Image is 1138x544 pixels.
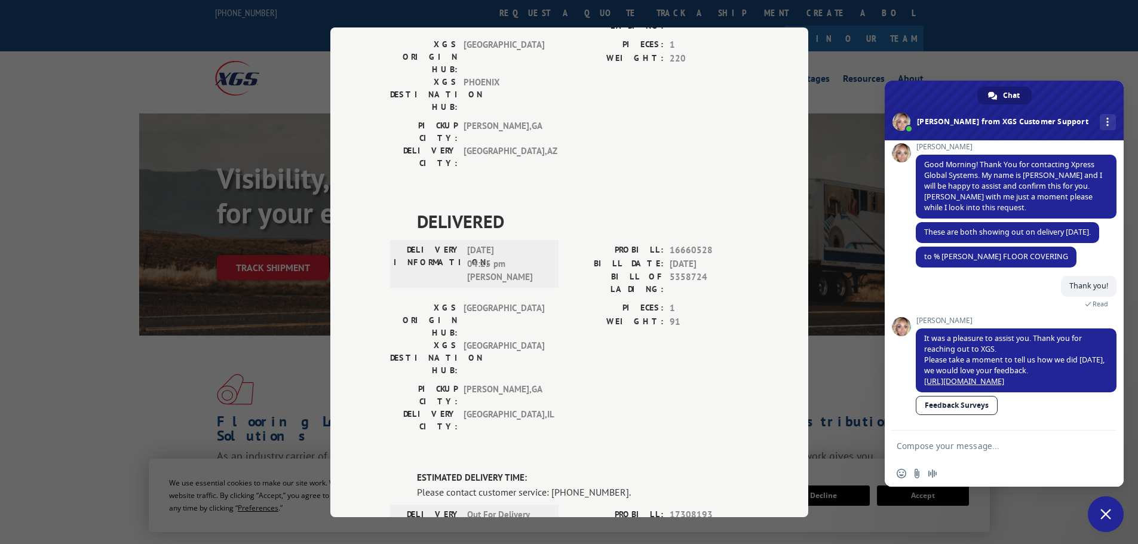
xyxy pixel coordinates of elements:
[569,271,664,296] label: BILL OF LADING:
[670,7,749,32] span: 5035591
[1093,300,1108,308] span: Read
[1088,496,1124,532] a: Close chat
[670,51,749,65] span: 220
[390,339,458,377] label: XGS DESTINATION HUB:
[924,159,1102,213] span: Good Morning! Thank You for contacting Xpress Global Systems. My name is [PERSON_NAME] and I will...
[417,484,749,499] div: Please contact customer service: [PHONE_NUMBER].
[464,119,544,145] span: [PERSON_NAME] , GA
[670,271,749,296] span: 5358724
[912,469,922,478] span: Send a file
[467,244,548,284] span: [DATE] 04:25 pm [PERSON_NAME]
[394,244,461,284] label: DELIVERY INFORMATION:
[390,38,458,76] label: XGS ORIGIN HUB:
[670,38,749,52] span: 1
[417,471,749,485] label: ESTIMATED DELIVERY TIME:
[670,508,749,521] span: 17308193
[916,316,1116,325] span: [PERSON_NAME]
[390,408,458,433] label: DELIVERY CITY:
[670,315,749,328] span: 91
[897,431,1088,460] textarea: Compose your message...
[569,38,664,52] label: PIECES:
[464,38,544,76] span: [GEOGRAPHIC_DATA]
[390,76,458,113] label: XGS DESTINATION HUB:
[464,383,544,408] span: [PERSON_NAME] , GA
[464,408,544,433] span: [GEOGRAPHIC_DATA] , IL
[569,7,664,32] label: BILL OF LADING:
[924,333,1105,386] span: It was a pleasure to assist you. Thank you for reaching out to XGS. Please take a moment to tell ...
[924,376,1004,386] a: [URL][DOMAIN_NAME]
[670,244,749,257] span: 16660528
[390,145,458,170] label: DELIVERY CITY:
[467,508,548,533] span: Out For Delivery
[977,87,1032,105] a: Chat
[394,508,461,533] label: DELIVERY INFORMATION:
[464,145,544,170] span: [GEOGRAPHIC_DATA] , AZ
[569,51,664,65] label: WEIGHT:
[928,469,937,478] span: Audio message
[464,339,544,377] span: [GEOGRAPHIC_DATA]
[916,396,998,415] a: Feedback Surveys
[569,302,664,315] label: PIECES:
[897,469,906,478] span: Insert an emoji
[569,508,664,521] label: PROBILL:
[417,208,749,235] span: DELIVERED
[670,302,749,315] span: 1
[1003,87,1020,105] span: Chat
[569,257,664,271] label: BILL DATE:
[569,244,664,257] label: PROBILL:
[390,383,458,408] label: PICKUP CITY:
[670,257,749,271] span: [DATE]
[390,302,458,339] label: XGS ORIGIN HUB:
[916,143,1116,151] span: [PERSON_NAME]
[924,227,1091,237] span: These are both showing out on delivery [DATE].
[390,119,458,145] label: PICKUP CITY:
[464,76,544,113] span: PHOENIX
[569,315,664,328] label: WEIGHT:
[1069,281,1108,291] span: Thank you!
[924,251,1068,262] span: to % [PERSON_NAME] FLOOR COVERING
[464,302,544,339] span: [GEOGRAPHIC_DATA]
